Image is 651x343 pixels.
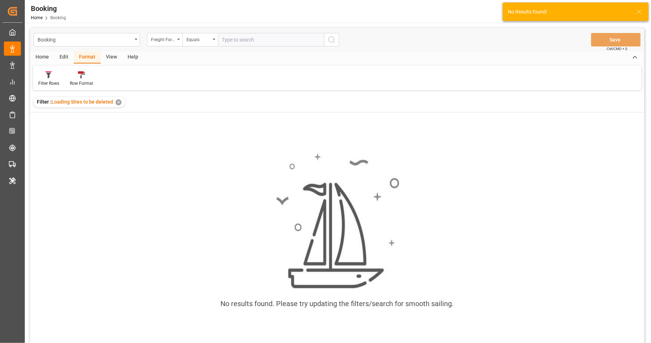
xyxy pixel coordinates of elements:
div: No Results found! [508,8,630,16]
span: Filter : [37,99,51,105]
div: Equals [186,35,211,43]
div: Edit [54,51,74,63]
div: No results found. Please try updating the filters/search for smooth sailing. [221,298,454,309]
div: Booking [31,3,66,14]
button: open menu [34,33,140,46]
div: Filter Rows [38,80,59,87]
div: Booking [38,35,132,44]
a: Home [31,15,43,20]
div: ✕ [116,99,122,105]
button: open menu [183,33,218,46]
div: Row Format [70,80,93,87]
div: View [101,51,122,63]
div: Home [30,51,54,63]
img: smooth_sailing.jpeg [275,153,399,290]
div: Help [122,51,144,63]
div: Freight Forwarder's Reference No. [151,35,175,43]
input: Type to search [218,33,324,46]
div: Format [74,51,101,63]
span: Loading Sites to be deleted [51,99,113,105]
button: Save [591,33,641,46]
button: open menu [147,33,183,46]
span: Ctrl/CMD + S [607,46,627,51]
button: search button [324,33,339,46]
